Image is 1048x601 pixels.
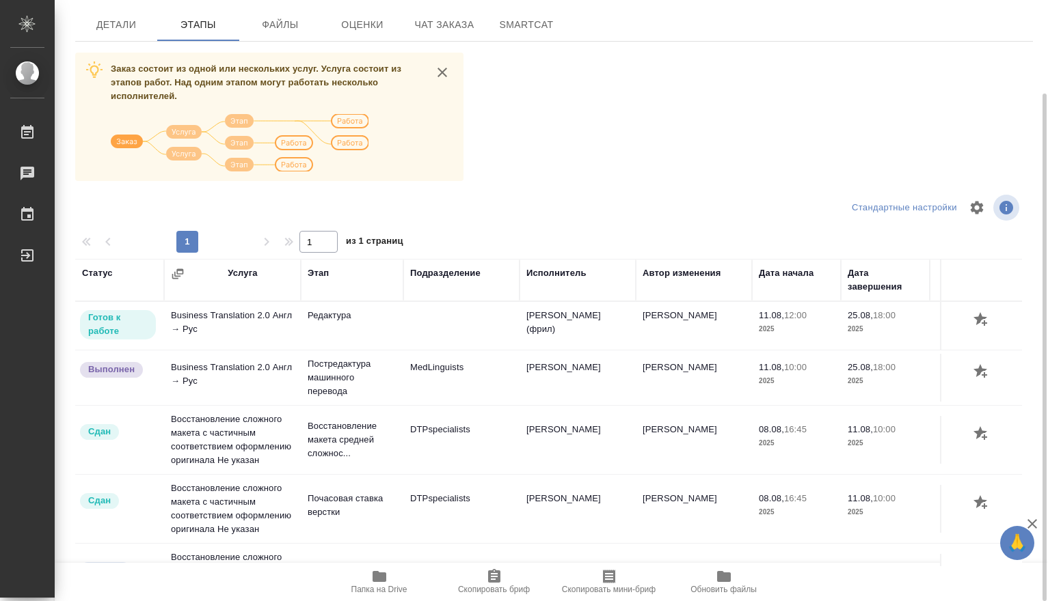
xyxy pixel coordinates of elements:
button: close [432,62,453,83]
p: 43 [937,423,1012,436]
p: Приемка подверстки [308,561,397,574]
p: Почасовая ставка верстки [308,492,397,519]
p: 2025 [848,322,923,336]
p: слово [937,374,1012,388]
p: 2025 [759,436,834,450]
span: Скопировать мини-бриф [562,585,656,594]
td: [PERSON_NAME] [520,485,636,533]
p: 10:00 [784,362,807,372]
button: Скопировать мини-бриф [552,563,667,601]
p: 13 797,2 [937,361,1012,374]
p: 2025 [759,322,834,336]
p: 18:00 [873,310,896,320]
td: [PERSON_NAME] [636,354,752,402]
div: Этап [308,266,329,280]
p: 2025 [759,374,834,388]
p: 2025 [848,505,923,519]
td: MedLinguists [403,354,520,402]
button: Скопировать бриф [437,563,552,601]
p: Постредактура машинного перевода [308,357,397,398]
div: Подразделение [410,266,481,280]
p: 3 [937,492,1012,505]
p: 2025 [848,436,923,450]
p: 08.08, [759,424,784,434]
span: из 1 страниц [346,233,403,253]
p: 18:00 [873,562,896,572]
span: 🙏 [1006,529,1029,557]
button: Добавить оценку [970,492,993,515]
td: [PERSON_NAME] (фрил) [520,302,636,350]
p: 18:00 [873,362,896,372]
span: Чат заказа [412,16,477,33]
span: Файлы [247,16,313,33]
p: час [937,505,1012,519]
p: 25.08, [848,362,873,372]
p: 08.08, [759,493,784,503]
td: [PERSON_NAME] [520,416,636,464]
td: DTPspecialists [403,416,520,464]
td: [PERSON_NAME] [636,485,752,533]
p: 13:05 [784,562,807,572]
span: Настроить таблицу [960,191,993,224]
span: Заказ состоит из одной или нескольких услуг. Услуга состоит из этапов работ. Над одним этапом мог... [111,64,401,101]
span: Оценки [330,16,395,33]
p: 16:45 [784,493,807,503]
span: Детали [83,16,149,33]
p: 11.08, [759,310,784,320]
button: 🙏 [1000,526,1034,560]
div: Статус [82,266,113,280]
td: Business Translation 2.0 Англ → Рус [164,354,301,402]
p: 16:45 [784,424,807,434]
p: 2025 [759,505,834,519]
p: Сдан [88,425,111,438]
p: 10:00 [873,493,896,503]
div: Дата завершения [848,266,923,294]
button: Папка на Drive [322,563,437,601]
div: Исполнитель [526,266,587,280]
td: Восстановление сложного макета с частичным соответствием оформлению оригинала Не указан [164,475,301,543]
button: Добавить оценку [970,309,993,332]
p: 8 433,7 [937,309,1012,322]
td: DTPspecialists [403,485,520,533]
p: 0 [937,561,1012,574]
p: Выполнен [88,363,135,376]
div: Услуга [228,266,257,280]
td: Восстановление сложного макета с частичным соответствием оформлению оригинала Не указан [164,406,301,474]
p: 11.08, [759,362,784,372]
p: 08.08, [759,562,784,572]
p: Страница А4 [937,436,1012,450]
span: Папка на Drive [351,585,407,594]
p: 12:00 [784,310,807,320]
p: 11.08, [848,424,873,434]
p: 2025 [848,374,923,388]
td: [PERSON_NAME] [520,354,636,402]
p: Восстановление макета средней сложнос... [308,419,397,460]
span: SmartCat [494,16,559,33]
td: [PERSON_NAME] [636,302,752,350]
p: Готов к работе [88,311,148,338]
p: Сдан [88,494,111,507]
button: Сгруппировать [171,267,185,281]
p: 10:00 [873,424,896,434]
p: слово [937,322,1012,336]
span: Этапы [165,16,231,33]
div: Дата начала [759,266,814,280]
div: Автор изменения [643,266,721,280]
td: [PERSON_NAME] [636,416,752,464]
button: Добавить оценку [970,423,993,446]
div: split button [848,197,960,219]
p: 25.08, [848,310,873,320]
span: Посмотреть информацию [993,195,1022,221]
p: Редактура [308,309,397,322]
td: Business Translation 2.0 Англ → Рус [164,302,301,350]
button: Обновить файлы [667,563,781,601]
button: Добавить оценку [970,361,993,384]
p: 11.08, [848,493,873,503]
span: Скопировать бриф [458,585,530,594]
span: Обновить файлы [690,585,757,594]
p: 01.09, [848,562,873,572]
